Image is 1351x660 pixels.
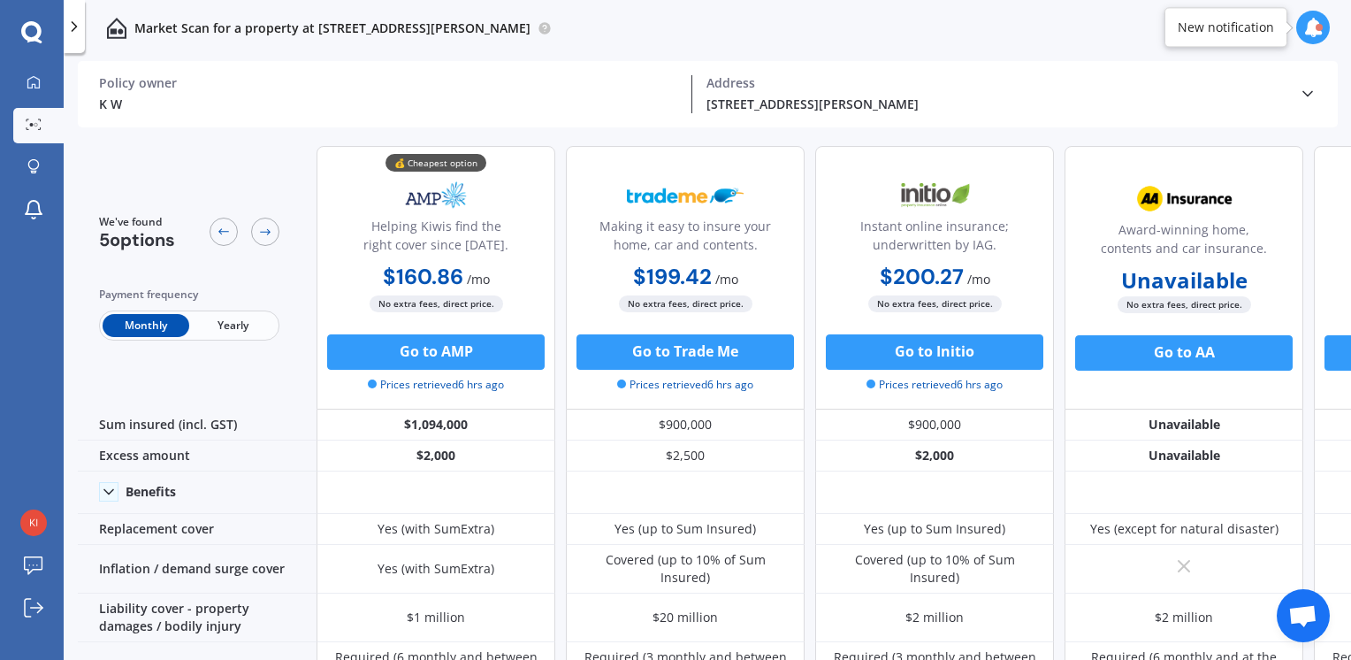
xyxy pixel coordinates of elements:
div: Covered (up to 10% of Sum Insured) [579,551,791,587]
span: Monthly [103,314,189,337]
div: Unavailable [1065,441,1303,472]
button: Go to Initio [826,334,1043,370]
div: $1,094,000 [317,410,555,441]
div: Sum insured (incl. GST) [78,410,317,441]
span: Prices retrieved 6 hrs ago [368,377,504,393]
div: Unavailable [1065,410,1303,441]
div: Benefits [126,484,176,500]
div: Covered (up to 10% of Sum Insured) [828,551,1041,587]
span: Prices retrieved 6 hrs ago [866,377,1003,393]
span: No extra fees, direct price. [868,295,1002,312]
div: Yes (up to Sum Insured) [864,520,1005,538]
span: Yearly [189,314,276,337]
img: Trademe.webp [627,173,744,218]
div: Instant online insurance; underwritten by IAG. [830,217,1039,261]
div: Excess amount [78,441,317,472]
div: Payment frequency [99,286,279,303]
div: $2,500 [566,441,805,472]
b: Unavailable [1121,272,1248,289]
div: 💰 Cheapest option [385,154,486,172]
div: K W [99,95,677,113]
div: Award-winning home, contents and car insurance. [1080,220,1288,265]
div: Yes (with SumExtra) [378,560,494,578]
button: Go to Trade Me [576,334,794,370]
img: 1a1552131a9e4747e4a86e117114b1c9 [20,510,47,536]
div: $2 million [905,609,964,626]
div: Yes (except for natural disaster) [1090,520,1278,538]
div: New notification [1178,19,1274,36]
img: AMP.webp [378,173,494,218]
div: $900,000 [815,410,1054,441]
div: $2,000 [815,441,1054,472]
div: Yes (with SumExtra) [378,520,494,538]
a: Open chat [1277,589,1330,642]
div: Inflation / demand surge cover [78,545,317,594]
div: Replacement cover [78,514,317,545]
div: $900,000 [566,410,805,441]
div: Address [706,75,1285,91]
div: [STREET_ADDRESS][PERSON_NAME] [706,95,1285,113]
div: Liability cover - property damages / bodily injury [78,594,317,642]
span: / mo [467,271,490,288]
b: $200.27 [880,263,964,290]
b: $199.42 [633,263,712,290]
img: AA.webp [1126,177,1242,221]
span: No extra fees, direct price. [619,295,752,312]
div: Policy owner [99,75,677,91]
p: Market Scan for a property at [STREET_ADDRESS][PERSON_NAME] [134,19,530,37]
div: $2,000 [317,441,555,472]
img: Initio.webp [876,173,993,218]
div: $1 million [407,609,465,626]
span: / mo [715,271,738,288]
b: $160.86 [383,263,463,290]
div: $20 million [653,609,718,626]
button: Go to AA [1075,335,1293,371]
button: Go to AMP [327,334,545,370]
img: home-and-contents.b802091223b8502ef2dd.svg [106,18,127,39]
div: Yes (up to Sum Insured) [614,520,756,538]
div: $2 million [1155,609,1213,626]
span: Prices retrieved 6 hrs ago [617,377,753,393]
div: Helping Kiwis find the right cover since [DATE]. [332,217,540,261]
span: 5 options [99,228,175,251]
div: Making it easy to insure your home, car and contents. [581,217,790,261]
span: No extra fees, direct price. [370,295,503,312]
span: No extra fees, direct price. [1118,296,1251,313]
span: / mo [967,271,990,288]
span: We've found [99,214,175,230]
